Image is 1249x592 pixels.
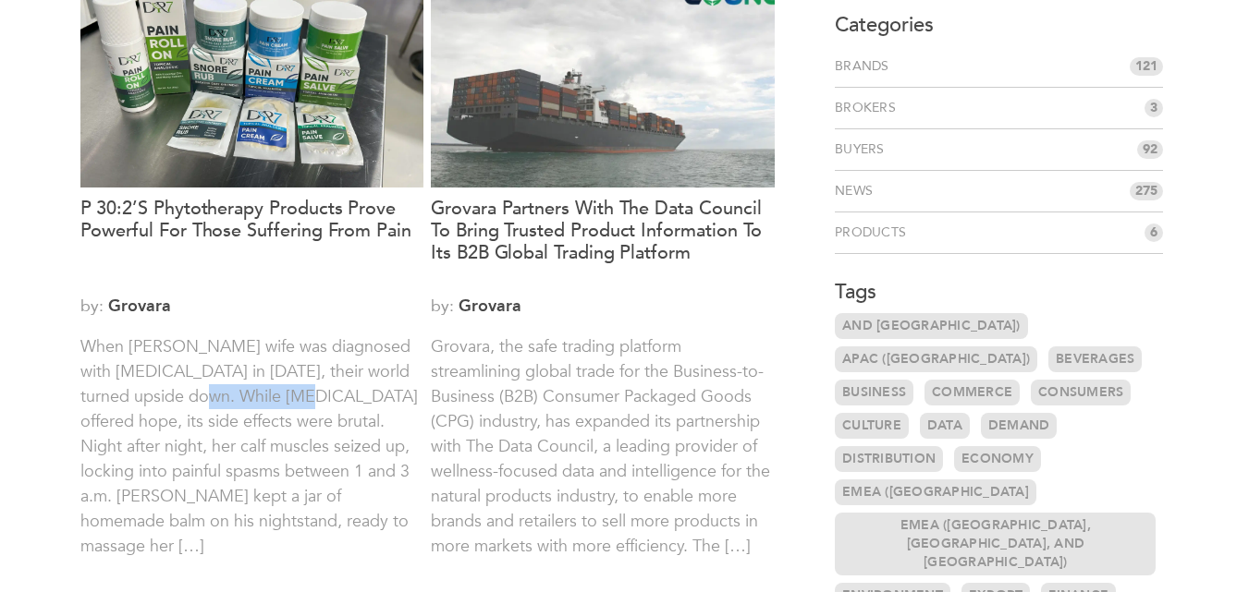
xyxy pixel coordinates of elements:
[1130,57,1163,76] span: 121
[80,198,424,285] a: P 30:2’s Phytotherapy Products Prove Powerful for Those Suffering From Pain
[835,11,1163,39] h3: Categories
[835,513,1156,575] a: EMEA ([GEOGRAPHIC_DATA], [GEOGRAPHIC_DATA], and [GEOGRAPHIC_DATA])
[835,99,903,117] a: Brokers
[1048,346,1142,372] a: Beverages
[835,182,880,200] a: News
[431,198,775,285] a: Grovara Partners With The Data Council To Bring Trusted Product Information To Its B2B Global Tra...
[835,224,913,242] a: Products
[835,57,897,76] a: Brands
[920,413,970,439] a: Data
[835,446,943,472] a: Distribution
[80,334,424,584] p: When [PERSON_NAME] wife was diagnosed with [MEDICAL_DATA] in [DATE], their world turned upside do...
[925,380,1020,405] a: Commerce
[835,346,1037,372] a: APAC ([GEOGRAPHIC_DATA])
[835,140,892,159] a: Buyers
[459,295,521,318] a: Grovara
[835,413,909,439] a: Culture
[835,313,1028,339] a: and [GEOGRAPHIC_DATA])
[1145,99,1163,117] span: 3
[1137,140,1163,159] span: 92
[108,295,171,318] a: Grovara
[1031,380,1131,405] a: Consumers
[835,380,913,405] a: Business
[835,479,1036,505] a: EMEA ([GEOGRAPHIC_DATA]
[835,278,1163,306] h3: Tags
[981,413,1058,439] a: Demand
[431,334,775,584] p: Grovara, the safe trading platform streamlining global trade for the Business-to-Business (B2B) C...
[1130,182,1163,200] span: 275
[1145,224,1163,242] span: 6
[431,295,775,320] span: by:
[80,295,424,320] span: by:
[954,446,1041,472] a: Economy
